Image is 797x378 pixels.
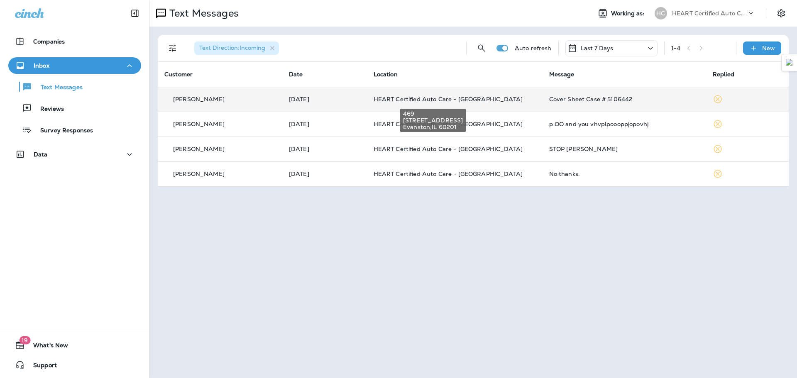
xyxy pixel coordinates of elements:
img: Detect Auto [786,59,793,66]
div: HC [655,7,667,20]
button: Reviews [8,100,141,117]
div: Cover Sheet Case # 5106442 [549,96,699,102]
p: [PERSON_NAME] [173,146,225,152]
p: Aug 20, 2025 01:15 PM [289,121,360,127]
p: Aug 18, 2025 09:05 AM [289,171,360,177]
p: Aug 18, 2025 04:34 PM [289,146,360,152]
button: Support [8,357,141,373]
p: [PERSON_NAME] [173,96,225,102]
p: Survey Responses [32,127,93,135]
button: Filters [164,40,181,56]
button: 19What's New [8,337,141,354]
div: No thanks. [549,171,699,177]
p: HEART Certified Auto Care [672,10,747,17]
button: Data [8,146,141,163]
p: [PERSON_NAME] [173,171,225,177]
button: Settings [774,6,789,21]
span: 19 [19,336,30,344]
button: Companies [8,33,141,50]
span: What's New [25,342,68,352]
div: p OO and you vhvplpoooppjopovhj [549,121,699,127]
span: Date [289,71,303,78]
p: Text Messages [32,84,83,92]
p: Inbox [34,62,49,69]
span: HEART Certified Auto Care - [GEOGRAPHIC_DATA] [374,95,523,103]
span: Location [374,71,398,78]
span: HEART Certified Auto Care - [GEOGRAPHIC_DATA] [374,170,523,178]
span: Support [25,362,57,372]
button: Text Messages [8,78,141,95]
button: Search Messages [473,40,490,56]
span: [STREET_ADDRESS] [403,117,463,124]
span: HEART Certified Auto Care - [GEOGRAPHIC_DATA] [374,145,523,153]
button: Collapse Sidebar [123,5,147,22]
button: Survey Responses [8,121,141,139]
div: Text Direction:Incoming [194,41,279,55]
p: Auto refresh [515,45,552,51]
span: Message [549,71,575,78]
div: 1 - 4 [671,45,680,51]
p: Text Messages [166,7,239,20]
p: New [762,45,775,51]
span: Text Direction : Incoming [199,44,265,51]
span: Working as: [611,10,646,17]
span: Customer [164,71,193,78]
p: Aug 22, 2025 11:16 AM [289,96,360,102]
p: Last 7 Days [581,45,614,51]
p: Data [34,151,48,158]
div: STOP Michael Jackson [549,146,699,152]
p: Reviews [32,105,64,113]
p: [PERSON_NAME] [173,121,225,127]
p: Companies [33,38,65,45]
button: Inbox [8,57,141,74]
span: Replied [713,71,734,78]
span: Evanston , IL 60201 [403,124,463,130]
span: HEART Certified Auto Care - [GEOGRAPHIC_DATA] [374,120,523,128]
span: 469 [403,110,463,117]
